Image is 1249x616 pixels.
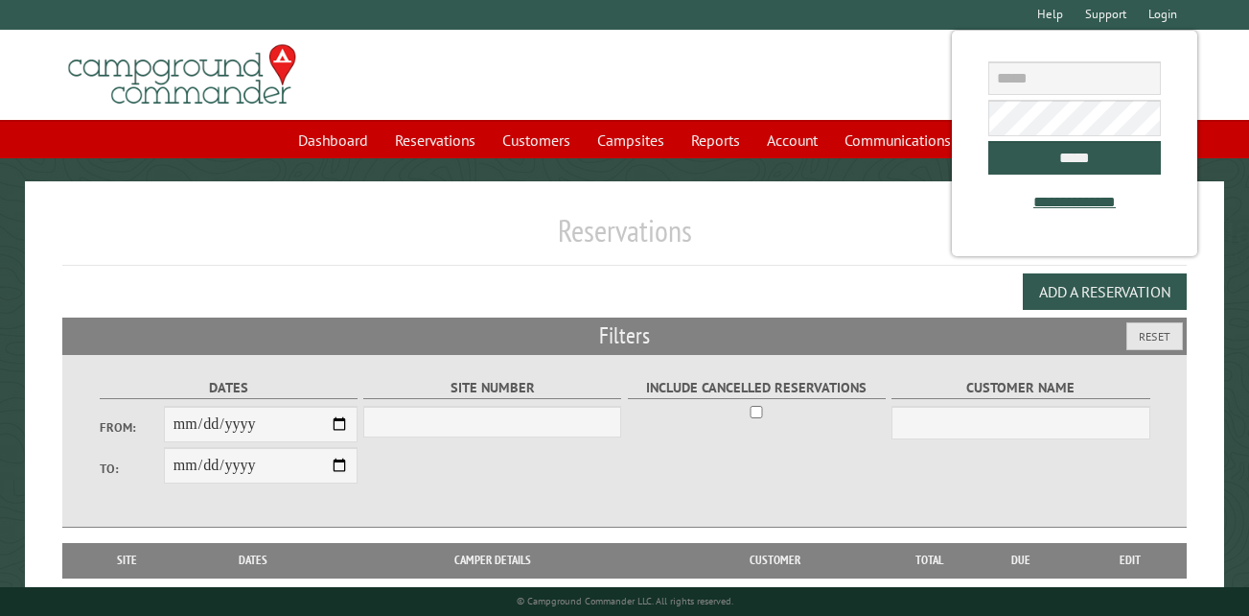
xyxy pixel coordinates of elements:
a: Reports [680,122,752,158]
button: Add a Reservation [1023,273,1187,310]
label: Customer Name [891,377,1149,399]
label: From: [100,418,164,437]
th: Camper Details [325,543,659,578]
th: Customer [659,543,891,578]
img: Campground Commander [62,37,302,112]
th: Total [891,543,968,578]
label: Site Number [363,377,621,399]
a: Reservations [383,122,487,158]
a: Account [755,122,829,158]
a: Customers [491,122,582,158]
h1: Reservations [62,212,1187,265]
a: Campsites [586,122,676,158]
label: To: [100,460,164,478]
a: Communications [833,122,962,158]
th: Due [968,543,1074,578]
th: Dates [181,543,325,578]
h2: Filters [62,318,1187,354]
label: Include Cancelled Reservations [628,377,886,399]
th: Site [72,543,181,578]
button: Reset [1126,322,1183,350]
small: © Campground Commander LLC. All rights reserved. [517,595,733,607]
th: Edit [1074,543,1187,578]
label: Dates [100,377,358,399]
a: Dashboard [287,122,380,158]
